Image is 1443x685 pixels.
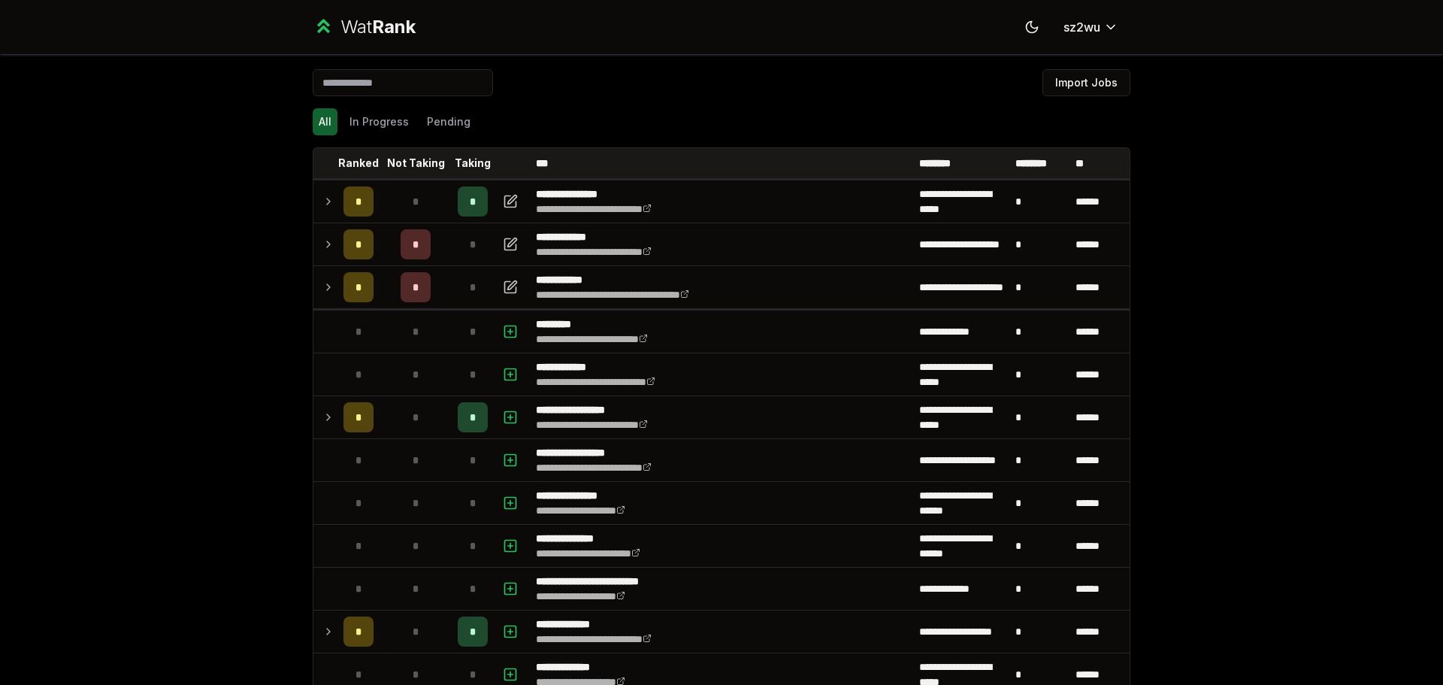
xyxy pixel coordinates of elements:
button: In Progress [343,108,415,135]
span: sz2wu [1063,18,1100,36]
button: Import Jobs [1042,69,1130,96]
p: Not Taking [387,156,445,171]
p: Taking [455,156,491,171]
div: Wat [340,15,416,39]
button: sz2wu [1051,14,1130,41]
button: Pending [421,108,476,135]
a: WatRank [313,15,416,39]
span: Rank [372,16,416,38]
button: All [313,108,337,135]
p: Ranked [338,156,379,171]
